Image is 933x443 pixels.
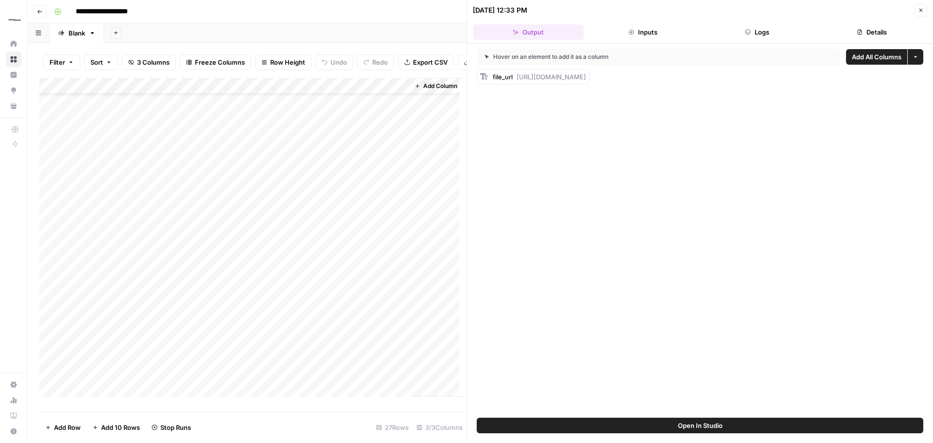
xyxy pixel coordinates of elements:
[6,424,21,439] button: Help + Support
[50,23,104,43] a: Blank
[6,36,21,52] a: Home
[315,54,353,70] button: Undo
[6,98,21,114] a: Your Data
[6,83,21,98] a: Opportunities
[6,392,21,408] a: Usage
[477,418,923,433] button: Open In Studio
[473,24,584,40] button: Output
[816,24,927,40] button: Details
[6,408,21,424] a: Learning Hub
[423,82,457,90] span: Add Column
[54,423,81,432] span: Add Row
[84,54,118,70] button: Sort
[413,420,466,435] div: 3/3 Columns
[493,73,513,81] span: file_url
[852,52,901,62] span: Add All Columns
[330,57,347,67] span: Undo
[587,24,698,40] button: Inputs
[122,54,176,70] button: 3 Columns
[411,80,461,92] button: Add Column
[50,57,65,67] span: Filter
[255,54,311,70] button: Row Height
[6,377,21,392] a: Settings
[270,57,305,67] span: Row Height
[517,73,586,81] span: [URL][DOMAIN_NAME]
[357,54,394,70] button: Redo
[6,11,23,29] img: LegalZoom Logo
[473,5,527,15] div: [DATE] 12:33 PM
[180,54,251,70] button: Freeze Columns
[39,420,86,435] button: Add Row
[90,57,103,67] span: Sort
[6,67,21,83] a: Insights
[101,423,140,432] span: Add 10 Rows
[137,57,170,67] span: 3 Columns
[43,54,80,70] button: Filter
[195,57,245,67] span: Freeze Columns
[372,420,413,435] div: 27 Rows
[702,24,813,40] button: Logs
[398,54,454,70] button: Export CSV
[146,420,197,435] button: Stop Runs
[160,423,191,432] span: Stop Runs
[413,57,448,67] span: Export CSV
[6,8,21,32] button: Workspace: LegalZoom
[6,52,21,67] a: Browse
[846,49,907,65] button: Add All Columns
[678,421,723,430] span: Open In Studio
[86,420,146,435] button: Add 10 Rows
[372,57,388,67] span: Redo
[69,28,85,38] div: Blank
[484,53,721,61] div: Hover on an element to add it as a column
